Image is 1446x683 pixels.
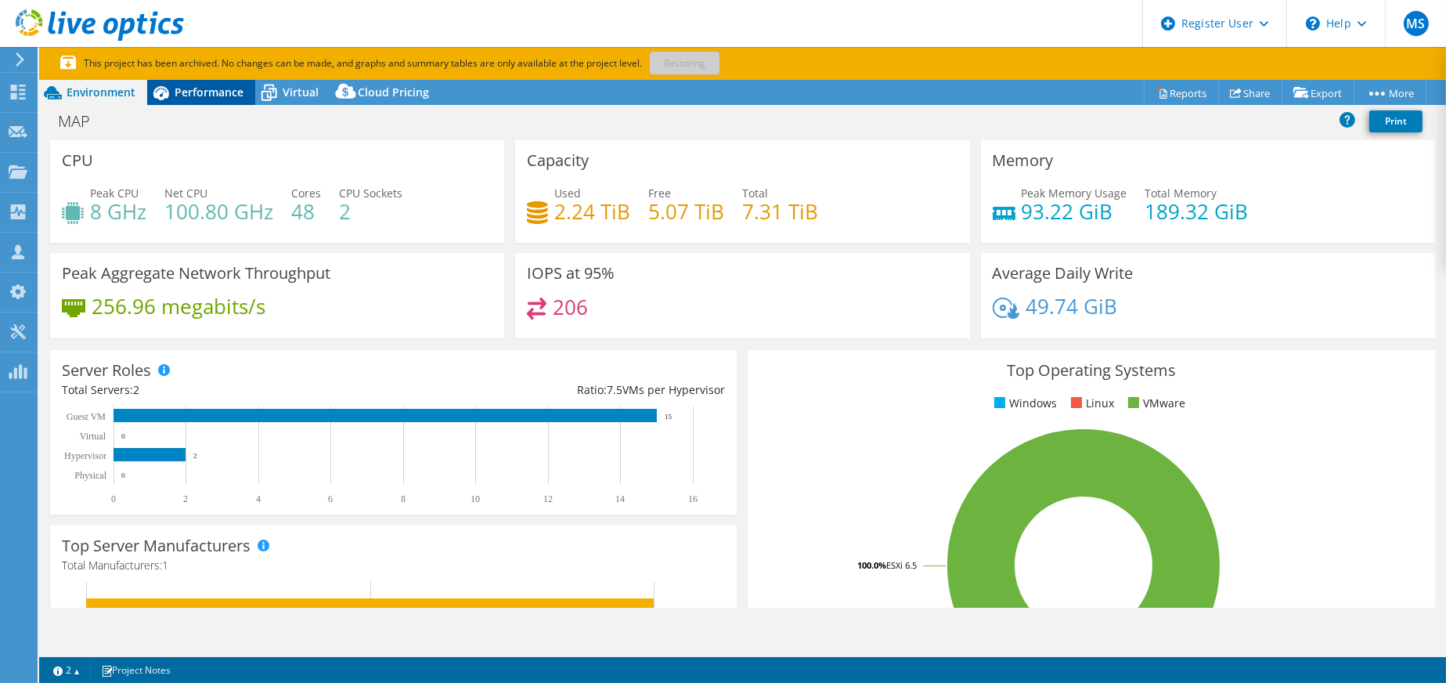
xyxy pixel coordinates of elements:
[328,493,333,504] text: 6
[193,452,197,460] text: 2
[607,382,622,397] span: 7.5
[64,450,106,461] text: Hypervisor
[121,472,125,479] text: 0
[62,557,725,574] h4: Total Manufacturers:
[67,85,135,99] span: Environment
[1124,395,1185,412] li: VMware
[183,493,188,504] text: 2
[993,152,1054,169] h3: Memory
[60,55,828,72] p: This project has been archived. No changes can be made, and graphs and summary tables are only av...
[62,265,330,282] h3: Peak Aggregate Network Throughput
[1145,186,1217,201] span: Total Memory
[665,413,673,421] text: 15
[62,537,251,555] h3: Top Server Manufacturers
[80,431,106,442] text: Virtual
[339,186,402,201] span: CPU Sockets
[1404,11,1429,36] span: MS
[291,203,321,220] h4: 48
[358,85,429,99] span: Cloud Pricing
[615,493,625,504] text: 14
[1369,110,1423,132] a: Print
[1306,16,1320,31] svg: \n
[164,186,207,201] span: Net CPU
[554,186,581,201] span: Used
[162,558,168,573] span: 1
[857,559,886,571] tspan: 100.0%
[401,493,406,504] text: 8
[62,362,151,379] h3: Server Roles
[527,265,615,282] h3: IOPS at 95%
[993,265,1134,282] h3: Average Daily Write
[1218,81,1282,105] a: Share
[1022,186,1127,201] span: Peak Memory Usage
[133,382,139,397] span: 2
[553,298,588,316] h4: 206
[164,203,273,220] h4: 100.80 GHz
[543,493,553,504] text: 12
[121,432,125,440] text: 0
[175,85,243,99] span: Performance
[111,493,116,504] text: 0
[527,152,589,169] h3: Capacity
[990,395,1057,412] li: Windows
[283,85,319,99] span: Virtual
[886,559,917,571] tspan: ESXi 6.5
[554,203,630,220] h4: 2.24 TiB
[1026,298,1117,315] h4: 49.74 GiB
[42,660,91,680] a: 2
[759,362,1423,379] h3: Top Operating Systems
[90,203,146,220] h4: 8 GHz
[1022,203,1127,220] h4: 93.22 GiB
[648,186,671,201] span: Free
[648,203,724,220] h4: 5.07 TiB
[74,470,106,481] text: Physical
[742,186,768,201] span: Total
[339,203,402,220] h4: 2
[688,493,698,504] text: 16
[67,411,106,422] text: Guest VM
[90,186,139,201] span: Peak CPU
[92,298,265,315] h4: 256.96 megabits/s
[471,493,480,504] text: 10
[51,113,114,130] h1: MAP
[1144,81,1219,105] a: Reports
[90,660,182,680] a: Project Notes
[742,203,818,220] h4: 7.31 TiB
[62,381,394,399] div: Total Servers:
[62,152,93,169] h3: CPU
[1354,81,1426,105] a: More
[256,493,261,504] text: 4
[394,381,726,399] div: Ratio: VMs per Hypervisor
[1145,203,1249,220] h4: 189.32 GiB
[1282,81,1354,105] a: Export
[1067,395,1114,412] li: Linux
[291,186,321,201] span: Cores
